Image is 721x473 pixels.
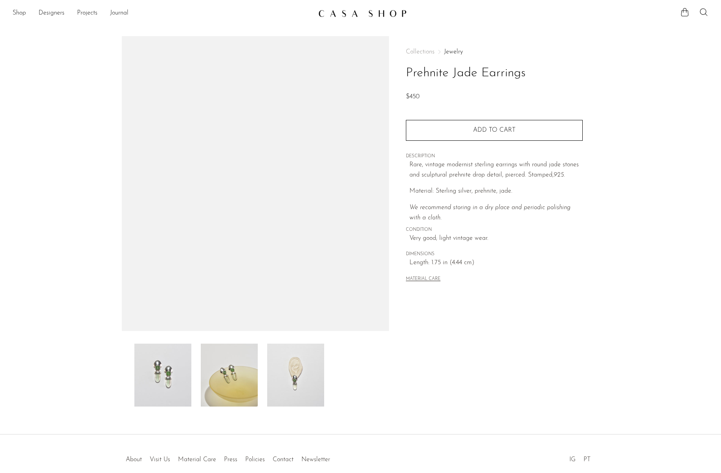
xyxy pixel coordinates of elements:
[409,204,571,221] i: We recommend storing in a dry place and periodic polishing with a cloth.
[13,7,312,20] ul: NEW HEADER MENU
[13,7,312,20] nav: Desktop navigation
[554,172,565,178] em: 925.
[178,456,216,463] a: Material Care
[406,94,420,100] span: $450
[126,456,142,463] a: About
[409,186,583,197] p: Material: Sterling silver, prehnite, jade.
[77,8,97,18] a: Projects
[406,226,583,234] span: CONDITION
[201,344,258,407] img: Prehnite Jade Earrings
[224,456,237,463] a: Press
[267,344,324,407] img: Prehnite Jade Earrings
[110,8,128,18] a: Journal
[13,8,26,18] a: Shop
[409,160,583,180] p: Rare, vintage modernist sterling earrings with round jade stones and sculptural prehnite drop det...
[134,344,191,407] img: Prehnite Jade Earrings
[406,49,583,55] nav: Breadcrumbs
[150,456,170,463] a: Visit Us
[406,120,583,140] button: Add to cart
[245,456,265,463] a: Policies
[473,127,516,133] span: Add to cart
[569,456,576,463] a: IG
[406,251,583,258] span: DIMENSIONS
[122,450,334,465] ul: Quick links
[406,49,435,55] span: Collections
[409,258,583,268] span: Length: 1.75 in (4.44 cm)
[406,153,583,160] span: DESCRIPTION
[273,456,294,463] a: Contact
[409,234,583,244] span: Very good; light vintage wear.
[565,450,594,465] ul: Social Medias
[406,63,583,83] h1: Prehnite Jade Earrings
[39,8,64,18] a: Designers
[583,456,591,463] a: PT
[406,276,440,282] button: MATERIAL CARE
[444,49,463,55] a: Jewelry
